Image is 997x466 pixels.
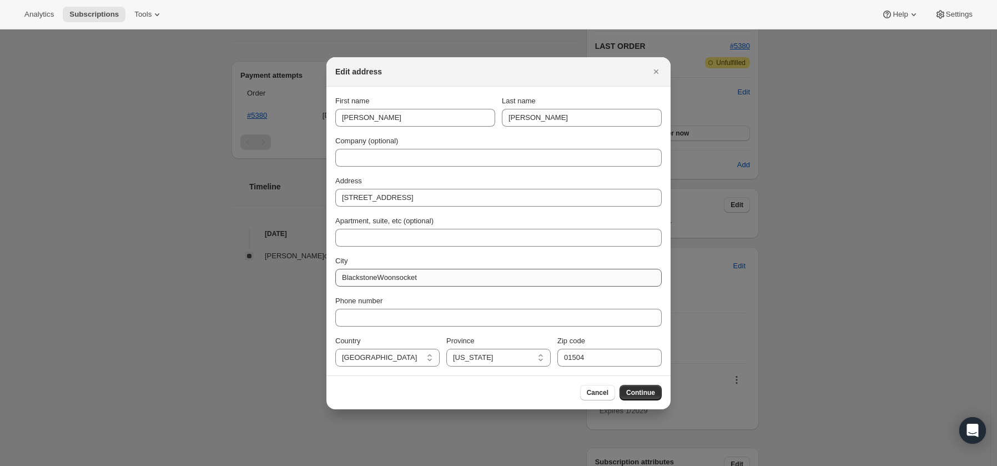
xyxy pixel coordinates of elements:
span: Continue [626,388,655,397]
button: Analytics [18,7,61,22]
span: Province [446,337,475,345]
button: Settings [928,7,979,22]
span: Zip code [557,337,585,345]
h2: Edit address [335,66,382,77]
button: Subscriptions [63,7,125,22]
span: Address [335,177,362,185]
span: Country [335,337,361,345]
span: Last name [502,97,536,105]
span: Company (optional) [335,137,398,145]
span: Phone number [335,297,382,305]
span: Settings [946,10,973,19]
button: Help [875,7,925,22]
span: Subscriptions [69,10,119,19]
span: Cancel [587,388,608,397]
span: City [335,257,348,265]
button: Close [648,64,664,79]
span: Help [893,10,908,19]
button: Cancel [580,385,615,400]
button: Continue [620,385,662,400]
span: Analytics [24,10,54,19]
div: Open Intercom Messenger [959,417,986,444]
span: First name [335,97,369,105]
span: Apartment, suite, etc (optional) [335,217,434,225]
span: Tools [134,10,152,19]
button: Tools [128,7,169,22]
